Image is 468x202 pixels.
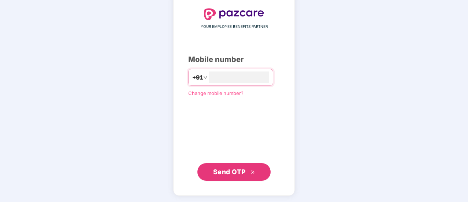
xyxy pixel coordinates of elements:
[213,168,246,176] span: Send OTP
[201,24,268,30] span: YOUR EMPLOYEE BENEFITS PARTNER
[250,170,255,175] span: double-right
[188,90,244,96] a: Change mobile number?
[203,75,208,80] span: down
[192,73,203,82] span: +91
[188,54,280,65] div: Mobile number
[204,8,264,20] img: logo
[197,163,271,181] button: Send OTPdouble-right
